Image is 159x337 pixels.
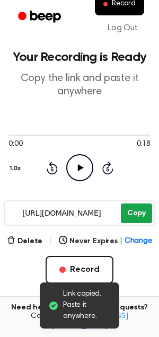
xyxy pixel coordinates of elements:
[49,235,52,247] span: |
[7,236,42,247] button: Delete
[8,139,22,150] span: 0:00
[6,312,153,331] span: Contact us
[8,72,151,99] p: Copy the link and paste it anywhere
[125,236,152,247] span: Change
[120,236,122,247] span: |
[137,139,151,150] span: 0:18
[8,51,151,64] h1: Your Recording is Ready
[121,203,152,223] button: Copy
[46,256,113,283] button: Record
[97,15,148,41] a: Log Out
[11,7,70,28] a: Beep
[59,236,152,247] button: Never Expires|Change
[8,159,24,178] button: 1.0x
[63,289,111,322] span: Link copied. Paste it anywhere.
[51,313,128,330] a: [EMAIL_ADDRESS][DOMAIN_NAME]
